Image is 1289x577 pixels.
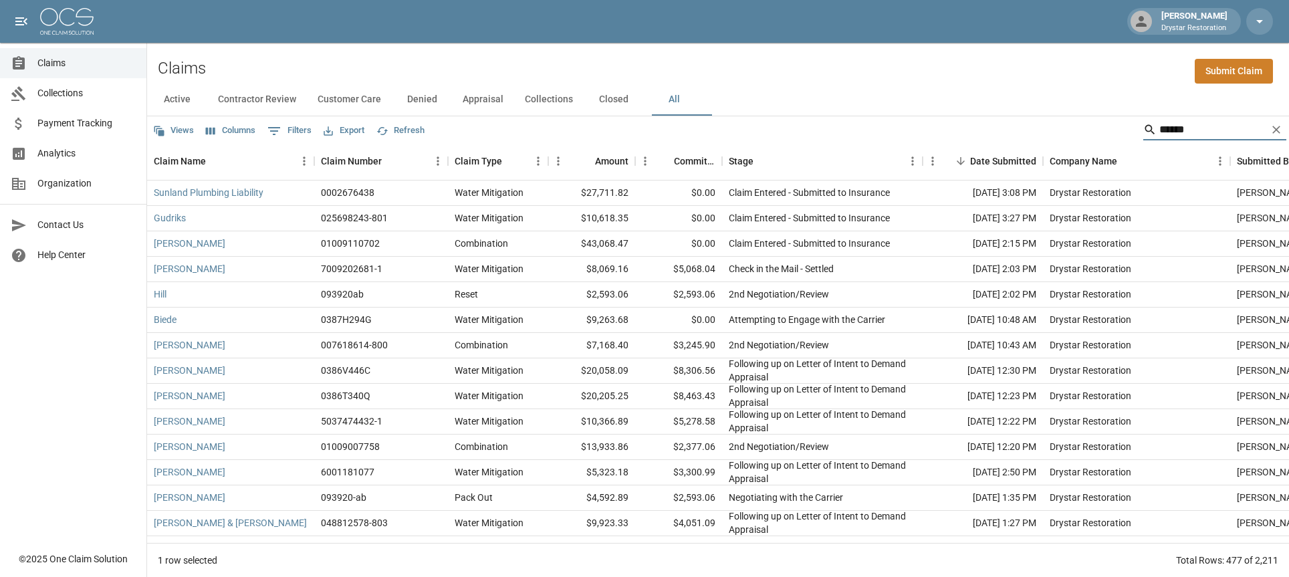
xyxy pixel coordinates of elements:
div: Combination [455,237,508,250]
button: Sort [502,152,521,170]
div: Drystar Restoration [1050,465,1131,479]
a: Submit Claim [1195,59,1273,84]
div: © 2025 One Claim Solution [19,552,128,566]
button: Menu [548,151,568,171]
div: Drystar Restoration [1050,389,1131,402]
div: $5,068.04 [635,257,722,282]
div: Claim Name [154,142,206,180]
span: Contact Us [37,218,136,232]
div: [DATE] 1:27 PM [923,511,1043,536]
div: Following up on Letter of Intent to Demand Appraisal [729,382,916,409]
div: Stage [722,142,923,180]
div: Water Mitigation [455,389,523,402]
a: [PERSON_NAME] [154,364,225,377]
div: Claim Number [321,142,382,180]
div: Attempting to Engage with the Carrier [729,313,885,326]
span: Help Center [37,248,136,262]
button: Menu [923,151,943,171]
div: [PERSON_NAME] [1156,9,1233,33]
div: $10,618.35 [548,206,635,231]
div: Company Name [1043,142,1230,180]
button: Menu [528,151,548,171]
button: Sort [206,152,225,170]
span: Analytics [37,146,136,160]
a: [PERSON_NAME] [154,237,225,250]
a: Biede [154,313,177,326]
div: $27,711.82 [548,181,635,206]
div: 0383W419V [321,542,372,555]
div: [DATE] 12:23 PM [923,384,1043,409]
div: Total Rows: 477 of 2,211 [1176,554,1278,567]
div: 093920-ab [321,491,366,504]
div: Claim Type [448,142,548,180]
div: Claim Entered - Submitted to Insurance [729,186,890,199]
div: [DATE] 2:15 PM [923,231,1043,257]
div: Company Name [1050,142,1117,180]
div: $2,593.06 [635,485,722,511]
div: $8,306.56 [635,358,722,384]
div: Water Mitigation [455,415,523,428]
button: Sort [655,152,674,170]
a: [PERSON_NAME] [154,338,225,352]
div: [DATE] 2:02 PM [923,282,1043,308]
button: Menu [294,151,314,171]
div: $9,923.33 [548,511,635,536]
div: $1,765.72 [635,536,722,562]
div: Drystar Restoration [1050,516,1131,530]
button: Clear [1266,120,1286,140]
div: Following up on Letter of Intent to Demand Appraisal [729,509,916,536]
div: $8,463.43 [635,384,722,409]
div: $2,593.06 [548,282,635,308]
div: $0.00 [635,206,722,231]
div: Claim Entered - Submitted to Insurance [729,237,890,250]
div: Stage [729,142,753,180]
button: Sort [382,152,400,170]
div: Drystar Restoration [1050,211,1131,225]
button: Menu [1210,151,1230,171]
div: Water Mitigation [455,313,523,326]
div: $20,058.09 [548,358,635,384]
div: Following up on Letter of Intent to Demand Appraisal [729,408,916,435]
a: Gudriks [154,211,186,225]
div: 7009202681-1 [321,262,382,275]
div: 01009007758 [321,440,380,453]
h2: Claims [158,59,206,78]
div: 093920ab [321,287,364,301]
div: $3,300.99 [635,460,722,485]
button: Menu [635,151,655,171]
div: Drystar Restoration [1050,415,1131,428]
div: $13,933.86 [548,435,635,460]
div: 048812578-803 [321,516,388,530]
div: $0.00 [635,181,722,206]
div: $2,377.06 [635,435,722,460]
div: 2nd Negotiation/Review [729,287,829,301]
div: Claim Entered - Submitted to Insurance [729,211,890,225]
div: Following up on Letter of Intent to Demand Appraisal [729,459,916,485]
div: Amount [548,142,635,180]
a: Hill [154,287,166,301]
div: $9,263.68 [548,308,635,333]
button: Contractor Review [207,84,307,116]
a: [PERSON_NAME] [154,491,225,504]
button: All [644,84,704,116]
div: Drystar Restoration [1050,186,1131,199]
button: Views [150,120,197,141]
div: 0386V446C [321,364,370,377]
div: Date Submitted [970,142,1036,180]
div: $20,205.25 [548,384,635,409]
div: 5037474432-1 [321,415,382,428]
div: Water Mitigation [455,262,523,275]
button: Denied [392,84,452,116]
div: Reset [455,542,478,555]
div: Drystar Restoration [1050,262,1131,275]
button: Menu [903,151,923,171]
div: 0387H294G [321,313,372,326]
button: Closed [584,84,644,116]
div: Drystar Restoration [1050,237,1131,250]
button: Select columns [203,120,259,141]
div: $4,051.09 [635,511,722,536]
div: [DATE] 1:35 PM [923,485,1043,511]
div: [DATE] 12:30 PM [923,358,1043,384]
button: Show filters [264,120,315,142]
div: $4,592.89 [548,485,635,511]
